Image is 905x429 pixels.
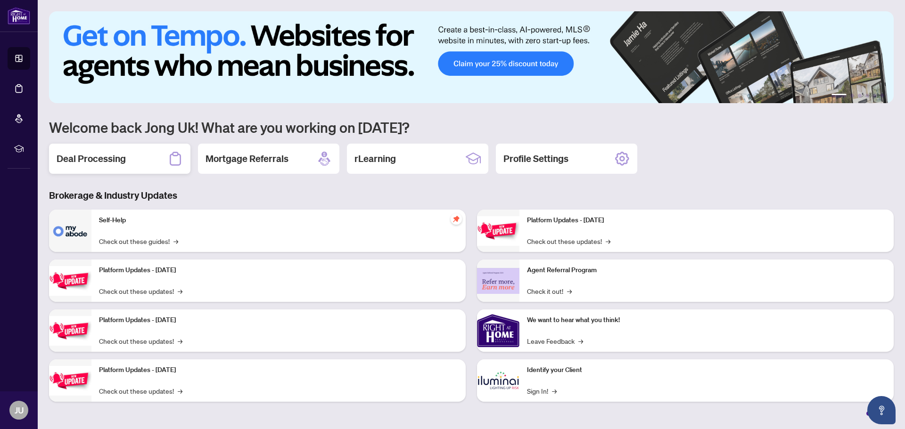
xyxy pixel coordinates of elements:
[477,216,519,246] img: Platform Updates - June 23, 2025
[49,266,91,296] img: Platform Updates - September 16, 2025
[99,236,178,246] a: Check out these guides!→
[99,315,458,325] p: Platform Updates - [DATE]
[873,94,877,97] button: 5
[552,386,557,396] span: →
[527,215,886,226] p: Platform Updates - [DATE]
[527,286,572,296] a: Check it out!→
[527,336,583,346] a: Leave Feedback→
[527,365,886,375] p: Identify your Client
[99,286,182,296] a: Check out these updates!→
[477,359,519,402] img: Identify your Client
[451,213,462,225] span: pushpin
[567,286,572,296] span: →
[57,152,126,165] h2: Deal Processing
[206,152,288,165] h2: Mortgage Referrals
[99,265,458,275] p: Platform Updates - [DATE]
[477,309,519,352] img: We want to hear what you think!
[527,236,610,246] a: Check out these updates!→
[49,316,91,346] img: Platform Updates - July 21, 2025
[578,336,583,346] span: →
[850,94,854,97] button: 2
[49,189,894,202] h3: Brokerage & Industry Updates
[880,94,884,97] button: 6
[49,11,894,103] img: Slide 0
[858,94,862,97] button: 3
[15,404,24,417] span: JU
[99,336,182,346] a: Check out these updates!→
[867,396,896,424] button: Open asap
[49,366,91,396] img: Platform Updates - July 8, 2025
[354,152,396,165] h2: rLearning
[477,268,519,294] img: Agent Referral Program
[178,386,182,396] span: →
[178,336,182,346] span: →
[503,152,568,165] h2: Profile Settings
[606,236,610,246] span: →
[8,7,30,24] img: logo
[173,236,178,246] span: →
[99,215,458,226] p: Self-Help
[527,265,886,275] p: Agent Referral Program
[527,386,557,396] a: Sign In!→
[49,118,894,136] h1: Welcome back Jong Uk! What are you working on [DATE]?
[99,386,182,396] a: Check out these updates!→
[831,94,847,97] button: 1
[178,286,182,296] span: →
[865,94,869,97] button: 4
[49,210,91,252] img: Self-Help
[99,365,458,375] p: Platform Updates - [DATE]
[527,315,886,325] p: We want to hear what you think!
